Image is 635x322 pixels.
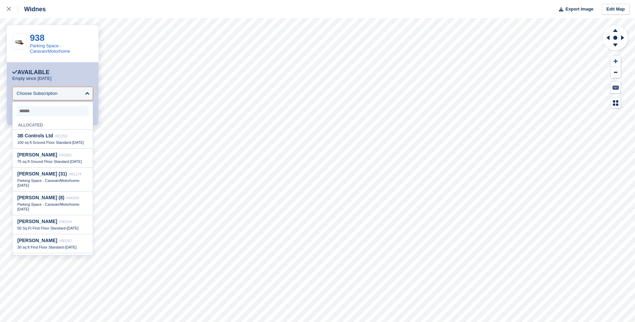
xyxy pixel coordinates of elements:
[17,202,79,206] span: Parking Space - Caravan/Motorhome
[59,153,72,157] span: #93362
[18,5,46,13] div: Widnes
[12,69,50,76] div: Available
[55,134,68,138] span: #91256
[17,183,29,187] span: [DATE]
[555,4,594,15] button: Export Image
[17,90,57,97] div: Choose Subscription
[17,140,71,145] span: 100 sq ft Ground Floor Standard
[611,56,621,67] button: Zoom In
[17,159,88,164] div: -
[59,239,72,243] span: #90242
[565,6,593,13] span: Export Image
[17,133,53,138] span: 3B Controls Ltd
[13,119,93,130] div: Allocated
[17,140,88,145] div: -
[17,207,29,211] span: [DATE]
[17,195,64,200] span: [PERSON_NAME] (8)
[69,172,82,176] span: #91274
[65,245,77,249] span: [DATE]
[17,171,67,176] span: [PERSON_NAME] (31)
[30,43,70,54] a: Parking Space - Caravan/Motorhome
[611,67,621,78] button: Zoom Out
[13,38,26,45] img: widpark.jpg
[72,140,84,145] span: [DATE]
[611,82,621,93] button: Keyboard Shortcuts
[17,226,66,230] span: 50 Sq Ft First Floor Standard
[17,152,57,157] span: [PERSON_NAME]
[17,245,64,249] span: 30 sq ft First Floor Standard
[17,245,88,250] div: -
[17,159,69,164] span: 75 sq ft Ground Floor Standard
[17,226,88,231] div: -
[30,33,45,43] a: 938
[17,178,88,188] div: -
[611,97,621,108] button: Map Legend
[70,159,82,164] span: [DATE]
[17,179,79,183] span: Parking Space - Caravan/Motorhome
[66,196,79,200] span: #94204
[17,202,88,211] div: -
[67,226,79,230] span: [DATE]
[12,76,51,81] p: Empty since [DATE]
[602,4,630,15] a: Edit Map
[17,219,57,224] span: [PERSON_NAME]
[17,238,57,243] span: [PERSON_NAME]
[59,220,72,224] span: #90244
